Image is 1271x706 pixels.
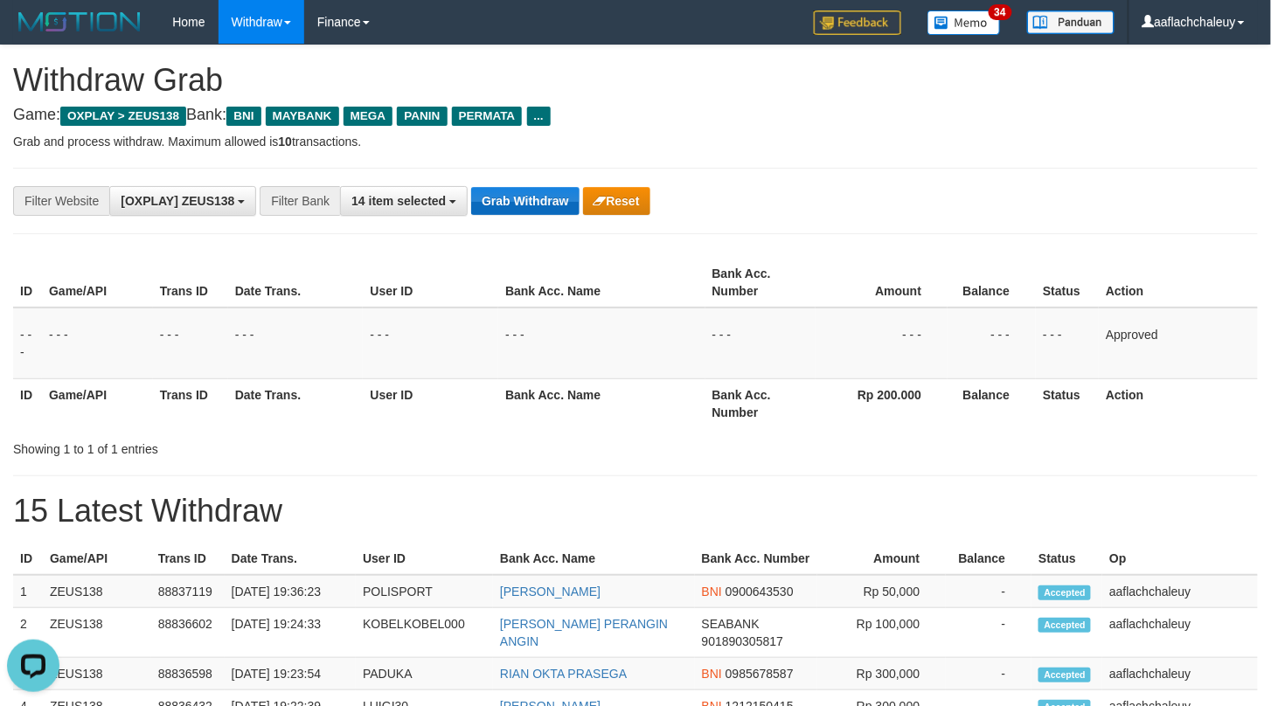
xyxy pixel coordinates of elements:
[814,10,901,35] img: Feedback.jpg
[153,258,228,308] th: Trans ID
[1099,378,1258,428] th: Action
[1102,658,1258,690] td: aaflachchaleuy
[228,308,364,379] td: - - -
[60,107,186,126] span: OXPLAY > ZEUS138
[583,187,650,215] button: Reset
[43,575,151,608] td: ZEUS138
[13,9,146,35] img: MOTION_logo.png
[356,658,493,690] td: PADUKA
[946,658,1031,690] td: -
[1036,378,1099,428] th: Status
[7,7,59,59] button: Open LiveChat chat widget
[278,135,292,149] strong: 10
[151,543,225,575] th: Trans ID
[1102,575,1258,608] td: aaflachchaleuy
[705,378,816,428] th: Bank Acc. Number
[363,308,498,379] td: - - -
[695,543,817,575] th: Bank Acc. Number
[726,585,794,599] span: Copy 0900643530 to clipboard
[726,667,794,681] span: Copy 0985678587 to clipboard
[225,658,357,690] td: [DATE] 19:23:54
[42,258,153,308] th: Game/API
[43,608,151,658] td: ZEUS138
[816,378,948,428] th: Rp 200.000
[13,63,1258,98] h1: Withdraw Grab
[340,186,468,216] button: 14 item selected
[228,258,364,308] th: Date Trans.
[13,186,109,216] div: Filter Website
[948,308,1036,379] td: - - -
[1038,585,1091,600] span: Accepted
[13,433,517,458] div: Showing 1 to 1 of 1 entries
[1036,308,1099,379] td: - - -
[1038,618,1091,633] span: Accepted
[13,543,43,575] th: ID
[151,658,225,690] td: 88836598
[1036,258,1099,308] th: Status
[363,378,498,428] th: User ID
[363,258,498,308] th: User ID
[1038,668,1091,682] span: Accepted
[702,667,722,681] span: BNI
[397,107,447,126] span: PANIN
[1099,308,1258,379] td: Approved
[43,658,151,690] td: ZEUS138
[493,543,695,575] th: Bank Acc. Name
[13,494,1258,529] h1: 15 Latest Withdraw
[817,608,947,658] td: Rp 100,000
[13,133,1258,150] p: Grab and process withdraw. Maximum allowed is transactions.
[816,308,948,379] td: - - -
[13,258,42,308] th: ID
[948,258,1036,308] th: Balance
[948,378,1036,428] th: Balance
[500,667,627,681] a: RIAN OKTA PRASEGA
[356,608,493,658] td: KOBELKOBEL000
[109,186,256,216] button: [OXPLAY] ZEUS138
[1027,10,1115,34] img: panduan.png
[13,608,43,658] td: 2
[153,308,228,379] td: - - -
[498,378,705,428] th: Bank Acc. Name
[946,575,1031,608] td: -
[13,107,1258,124] h4: Game: Bank:
[1099,258,1258,308] th: Action
[226,107,260,126] span: BNI
[702,617,760,631] span: SEABANK
[705,308,816,379] td: - - -
[153,378,228,428] th: Trans ID
[817,543,947,575] th: Amount
[1102,608,1258,658] td: aaflachchaleuy
[266,107,339,126] span: MAYBANK
[1102,543,1258,575] th: Op
[13,378,42,428] th: ID
[344,107,393,126] span: MEGA
[151,575,225,608] td: 88837119
[121,194,234,208] span: [OXPLAY] ZEUS138
[702,585,722,599] span: BNI
[351,194,446,208] span: 14 item selected
[42,378,153,428] th: Game/API
[817,658,947,690] td: Rp 300,000
[151,608,225,658] td: 88836602
[42,308,153,379] td: - - -
[946,608,1031,658] td: -
[817,575,947,608] td: Rp 50,000
[225,575,357,608] td: [DATE] 19:36:23
[471,187,579,215] button: Grab Withdraw
[500,585,601,599] a: [PERSON_NAME]
[43,543,151,575] th: Game/API
[498,258,705,308] th: Bank Acc. Name
[927,10,1001,35] img: Button%20Memo.svg
[13,308,42,379] td: - - -
[816,258,948,308] th: Amount
[356,575,493,608] td: POLISPORT
[356,543,493,575] th: User ID
[452,107,523,126] span: PERMATA
[705,258,816,308] th: Bank Acc. Number
[946,543,1031,575] th: Balance
[1031,543,1102,575] th: Status
[527,107,551,126] span: ...
[500,617,668,648] a: [PERSON_NAME] PERANGIN ANGIN
[702,634,783,648] span: Copy 901890305817 to clipboard
[13,575,43,608] td: 1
